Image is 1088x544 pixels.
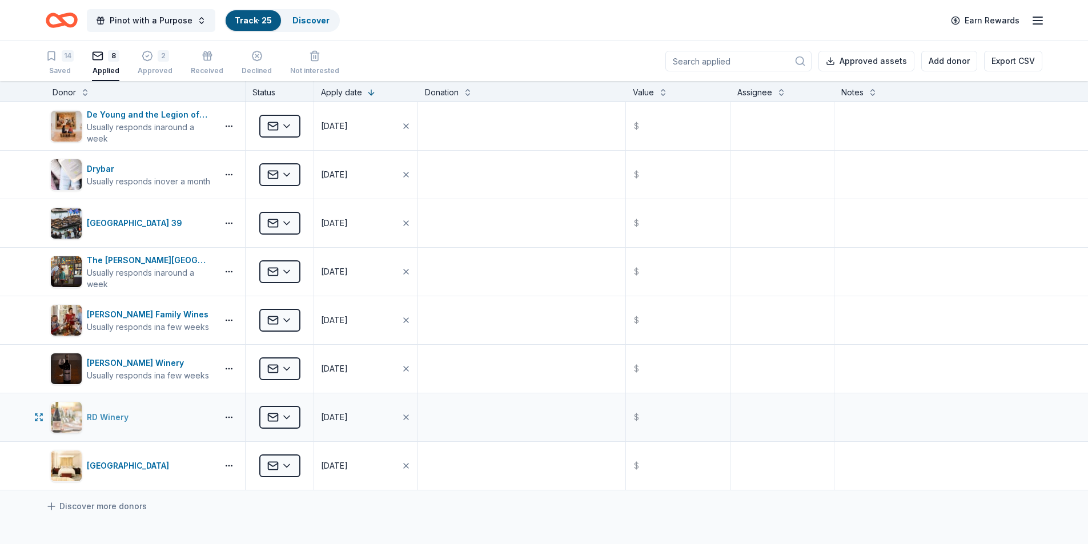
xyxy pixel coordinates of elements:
[87,9,215,32] button: Pinot with a Purpose
[51,256,82,287] img: Image for The Walt Disney Museum
[46,66,74,75] div: Saved
[87,356,209,370] div: [PERSON_NAME] Winery
[314,102,417,150] button: [DATE]
[224,9,340,32] button: Track· 25Discover
[235,15,272,25] a: Track· 25
[321,313,348,327] div: [DATE]
[87,253,213,267] div: The [PERSON_NAME][GEOGRAPHIC_DATA]
[92,66,119,75] div: Applied
[50,401,213,433] button: Image for RD WineryRD Winery
[50,304,213,336] button: Image for Jackson Family Wines[PERSON_NAME] Family WinesUsually responds ina few weeks
[46,7,78,34] a: Home
[818,51,914,71] button: Approved assets
[242,66,272,75] div: Declined
[246,81,314,102] div: Status
[314,199,417,247] button: [DATE]
[633,86,654,99] div: Value
[314,442,417,490] button: [DATE]
[314,345,417,393] button: [DATE]
[51,450,82,481] img: Image for Napa River Inn
[321,119,348,133] div: [DATE]
[46,499,147,513] a: Discover more donors
[158,50,169,62] div: 2
[51,305,82,336] img: Image for Jackson Family Wines
[51,159,82,190] img: Image for Drybar
[87,321,213,333] div: Usually responds in a few weeks
[138,66,172,75] div: Approved
[50,353,213,385] button: Image for Joseph Phelps Winery[PERSON_NAME] WineryUsually responds ina few weeks
[191,46,223,81] button: Received
[191,66,223,75] div: Received
[87,308,213,321] div: [PERSON_NAME] Family Wines
[665,51,812,71] input: Search applied
[425,86,459,99] div: Donation
[50,253,213,290] button: Image for The Walt Disney MuseumThe [PERSON_NAME][GEOGRAPHIC_DATA]Usually responds inaround a week
[50,108,213,144] button: Image for De Young and the Legion of HonorsDe Young and the Legion of HonorsUsually responds inar...
[51,353,82,384] img: Image for Joseph Phelps Winery
[46,46,74,81] button: 14Saved
[50,207,213,239] button: Image for San Francisco Pier 39[GEOGRAPHIC_DATA] 39
[87,108,213,122] div: De Young and the Legion of Honors
[314,248,417,296] button: [DATE]
[321,410,348,424] div: [DATE]
[50,159,213,191] button: Image for DrybarDrybarUsually responds inover a month
[50,450,213,482] button: Image for Napa River Inn[GEOGRAPHIC_DATA]
[321,216,348,230] div: [DATE]
[51,208,82,239] img: Image for San Francisco Pier 39
[108,50,119,62] div: 8
[87,410,133,424] div: RD Winery
[290,66,339,75] div: Not interested
[292,15,330,25] a: Discover
[841,86,864,99] div: Notes
[290,46,339,81] button: Not interested
[87,267,213,290] div: Usually responds in around a week
[51,402,82,433] img: Image for RD Winery
[87,176,210,187] div: Usually responds in over a month
[87,162,210,176] div: Drybar
[314,151,417,199] button: [DATE]
[53,86,76,99] div: Donor
[321,168,348,182] div: [DATE]
[92,46,119,81] button: 8Applied
[87,370,209,381] div: Usually responds in a few weeks
[62,50,74,62] div: 14
[737,86,772,99] div: Assignee
[321,265,348,279] div: [DATE]
[110,14,192,27] span: Pinot with a Purpose
[51,111,82,142] img: Image for De Young and the Legion of Honors
[321,86,362,99] div: Apply date
[138,46,172,81] button: 2Approved
[314,296,417,344] button: [DATE]
[321,362,348,376] div: [DATE]
[87,216,187,230] div: [GEOGRAPHIC_DATA] 39
[984,51,1042,71] button: Export CSV
[921,51,977,71] button: Add donor
[87,122,213,144] div: Usually responds in around a week
[242,46,272,81] button: Declined
[944,10,1026,31] a: Earn Rewards
[321,459,348,473] div: [DATE]
[87,459,174,473] div: [GEOGRAPHIC_DATA]
[314,393,417,441] button: [DATE]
